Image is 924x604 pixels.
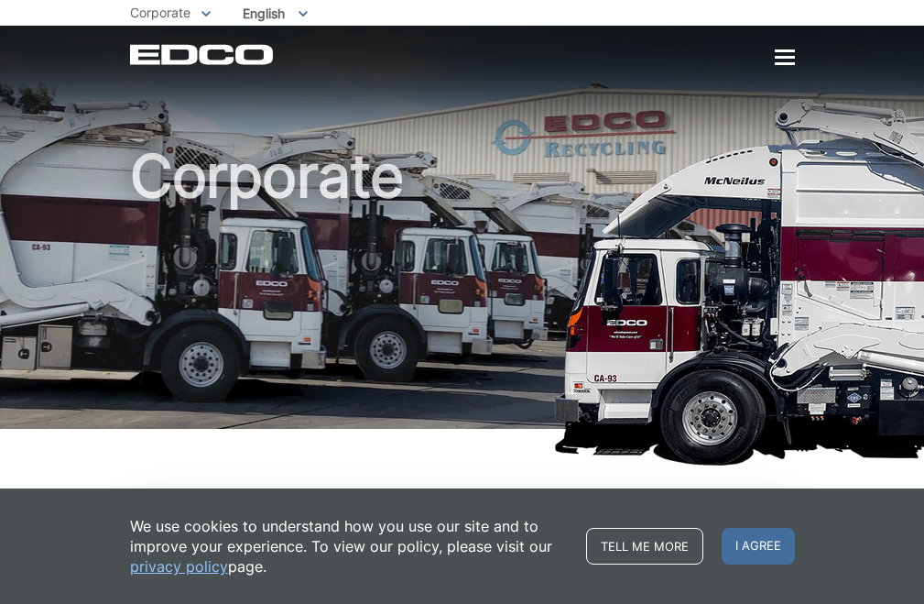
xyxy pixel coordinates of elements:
a: privacy policy [130,556,228,577]
p: We use cookies to understand how you use our site and to improve your experience. To view our pol... [130,516,568,577]
h1: Corporate [130,147,795,437]
a: EDCD logo. Return to the homepage. [130,44,276,65]
a: Tell me more [586,528,703,565]
span: Corporate [130,5,190,20]
span: I agree [722,528,795,565]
